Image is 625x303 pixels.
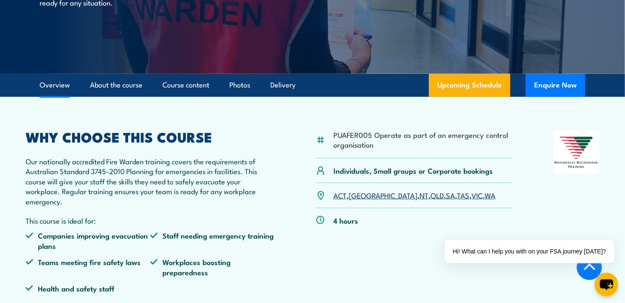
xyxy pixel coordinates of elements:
p: Our nationally accredited Fire Warden training covers the requirements of Australian Standard 374... [26,156,275,206]
a: QLD [431,190,444,200]
p: Individuals, Small groups or Corporate bookings [333,166,493,175]
li: PUAFER005 Operate as part of an emergency control organisation [333,130,512,150]
h2: WHY CHOOSE THIS COURSE [26,131,275,143]
a: Course content [162,74,209,96]
p: , , , , , , , [333,190,495,200]
a: Delivery [270,74,295,96]
li: Companies improving evacuation plans [26,230,150,251]
a: About the course [90,74,142,96]
a: WA [485,190,495,200]
p: 4 hours [333,216,358,225]
li: Workplaces boosting preparedness [150,257,275,277]
a: NT [420,190,428,200]
a: Photos [229,74,250,96]
img: Nationally Recognised Training logo. [553,131,599,174]
li: Staff needing emergency training [150,230,275,251]
button: Enquire Now [526,74,585,97]
a: ACT [333,190,347,200]
button: chat-button [595,273,618,296]
a: [GEOGRAPHIC_DATA] [349,190,417,200]
a: Overview [40,74,70,96]
p: This course is ideal for: [26,216,275,225]
a: SA [446,190,455,200]
li: Teams meeting fire safety laws [26,257,150,277]
a: VIC [472,190,483,200]
li: Health and safety staff [26,283,150,293]
a: TAS [457,190,469,200]
a: Upcoming Schedule [429,74,510,97]
div: Hi! What can I help you with on your FSA journey [DATE]? [444,239,615,263]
